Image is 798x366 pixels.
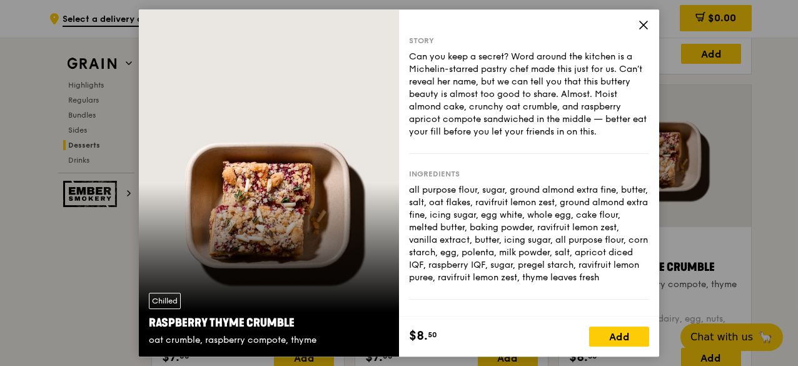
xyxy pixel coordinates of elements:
span: $8. [409,327,428,345]
div: Ingredients [409,169,649,179]
div: Story [409,36,649,46]
div: all purpose flour, sugar, ground almond extra fine, butter, salt, oat flakes, ravifruit lemon zes... [409,184,649,284]
div: Tags [409,315,649,325]
div: Chilled [149,293,181,309]
span: 50 [428,330,437,340]
div: oat crumble, raspberry compote, thyme [149,334,389,347]
div: Add [589,327,649,347]
div: Can you keep a secret? Word around the kitchen is a Michelin-starred pastry chef made this just f... [409,51,649,138]
div: Raspberry Thyme Crumble [149,314,389,332]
